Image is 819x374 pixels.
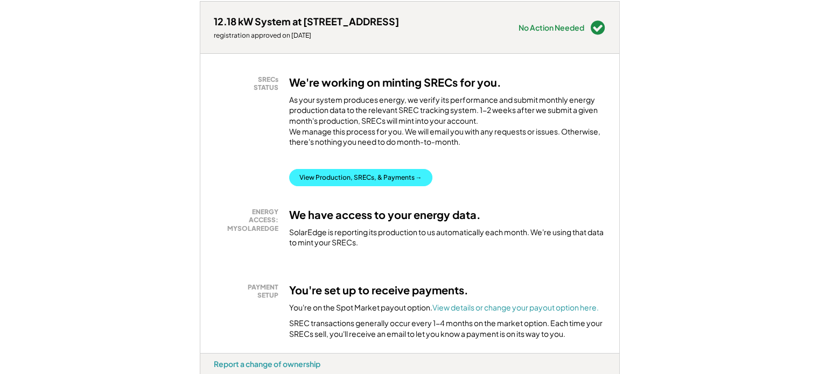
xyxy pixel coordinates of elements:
div: ENERGY ACCESS: MYSOLAREDGE [219,208,278,233]
div: SRECs STATUS [219,75,278,92]
div: registration approved on [DATE] [214,31,399,40]
div: You're on the Spot Market payout option. [289,302,599,313]
h3: You're set up to receive payments. [289,283,468,297]
div: SolarEdge is reporting its production to us automatically each month. We're using that data to mi... [289,227,606,248]
div: PAYMENT SETUP [219,283,278,300]
div: 12.18 kW System at [STREET_ADDRESS] [214,15,399,27]
div: No Action Needed [519,24,584,31]
div: Report a change of ownership [214,359,320,369]
div: SREC transactions generally occur every 1-4 months on the market option. Each time your SRECs sel... [289,318,606,339]
button: View Production, SRECs, & Payments → [289,169,432,186]
h3: We have access to your energy data. [289,208,481,222]
h3: We're working on minting SRECs for you. [289,75,501,89]
div: As your system produces energy, we verify its performance and submit monthly energy production da... [289,95,606,153]
a: View details or change your payout option here. [432,302,599,312]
